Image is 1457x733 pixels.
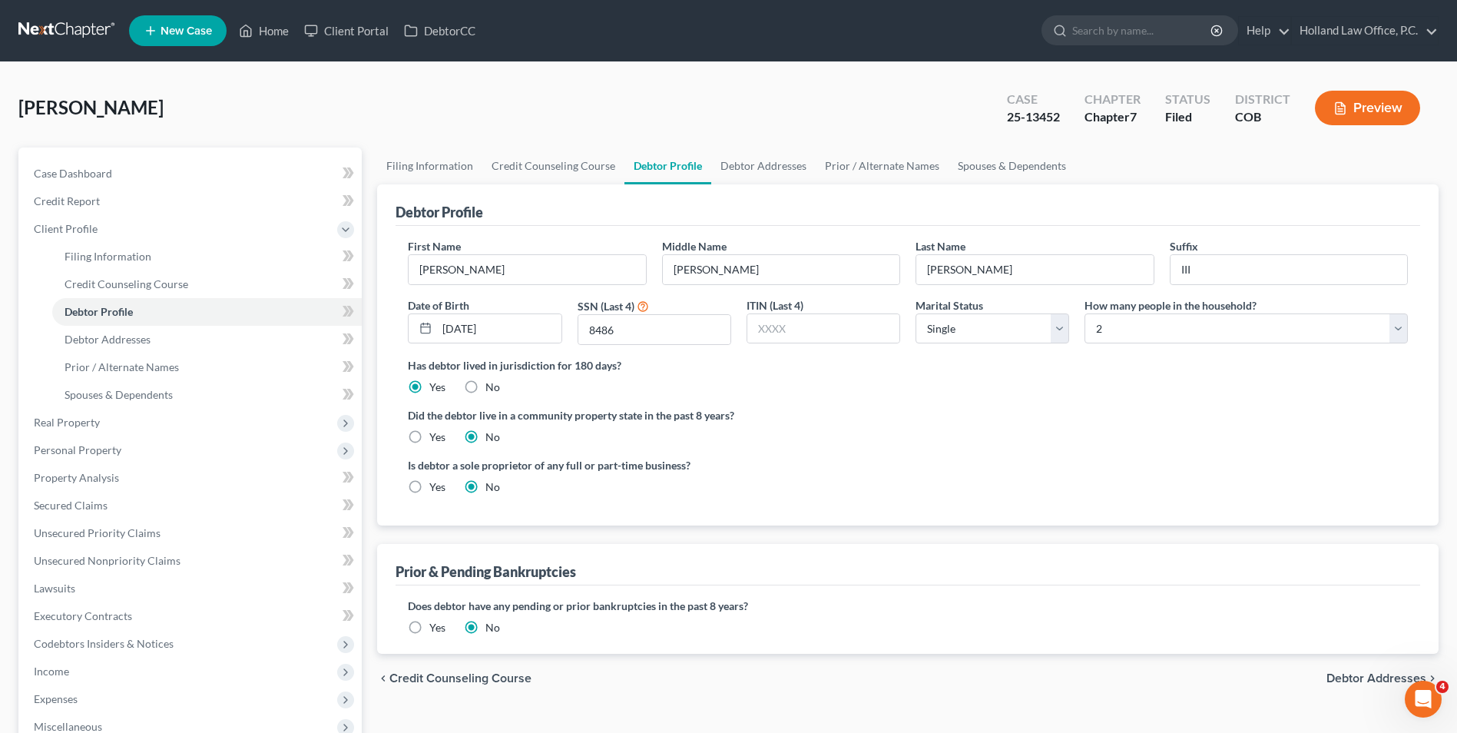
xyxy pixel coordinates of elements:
[1007,91,1060,108] div: Case
[485,430,500,445] label: No
[1292,17,1438,45] a: Holland Law Office, P.C.
[22,602,362,630] a: Executory Contracts
[34,609,132,622] span: Executory Contracts
[65,333,151,346] span: Debtor Addresses
[34,582,75,595] span: Lawsuits
[52,326,362,353] a: Debtor Addresses
[437,314,561,343] input: MM/DD/YYYY
[396,562,576,581] div: Prior & Pending Bankruptcies
[34,554,180,567] span: Unsecured Nonpriority Claims
[52,243,362,270] a: Filing Information
[1165,108,1210,126] div: Filed
[408,407,1408,423] label: Did the debtor live in a community property state in the past 8 years?
[485,479,500,495] label: No
[34,443,121,456] span: Personal Property
[1235,91,1290,108] div: District
[408,598,1408,614] label: Does debtor have any pending or prior bankruptcies in the past 8 years?
[22,492,362,519] a: Secured Claims
[65,360,179,373] span: Prior / Alternate Names
[34,692,78,705] span: Expenses
[22,575,362,602] a: Lawsuits
[22,187,362,215] a: Credit Report
[65,277,188,290] span: Credit Counseling Course
[1084,108,1141,126] div: Chapter
[1436,681,1449,693] span: 4
[161,25,212,37] span: New Case
[916,238,965,254] label: Last Name
[34,194,100,207] span: Credit Report
[949,148,1075,184] a: Spouses & Dependents
[485,380,500,395] label: No
[34,167,112,180] span: Case Dashboard
[1326,672,1439,685] button: Debtor Addresses chevron_right
[52,381,362,409] a: Spouses & Dependents
[34,637,174,650] span: Codebtors Insiders & Notices
[409,255,645,284] input: --
[578,298,634,314] label: SSN (Last 4)
[296,17,396,45] a: Client Portal
[711,148,816,184] a: Debtor Addresses
[408,297,469,313] label: Date of Birth
[1130,109,1137,124] span: 7
[578,315,730,344] input: XXXX
[18,96,164,118] span: [PERSON_NAME]
[429,479,445,495] label: Yes
[389,672,531,685] span: Credit Counseling Course
[34,720,102,733] span: Miscellaneous
[231,17,296,45] a: Home
[1235,108,1290,126] div: COB
[1007,108,1060,126] div: 25-13452
[65,305,133,318] span: Debtor Profile
[377,672,389,685] i: chevron_left
[1084,91,1141,108] div: Chapter
[377,148,482,184] a: Filing Information
[663,255,899,284] input: M.I
[1171,255,1407,284] input: --
[816,148,949,184] a: Prior / Alternate Names
[1084,297,1257,313] label: How many people in the household?
[1405,681,1442,718] iframe: Intercom live chat
[485,620,500,635] label: No
[34,665,69,678] span: Income
[52,298,362,326] a: Debtor Profile
[1165,91,1210,108] div: Status
[34,526,161,539] span: Unsecured Priority Claims
[1072,16,1213,45] input: Search by name...
[396,203,483,221] div: Debtor Profile
[624,148,711,184] a: Debtor Profile
[34,499,108,512] span: Secured Claims
[747,314,899,343] input: XXXX
[65,388,173,401] span: Spouses & Dependents
[408,357,1408,373] label: Has debtor lived in jurisdiction for 180 days?
[1170,238,1198,254] label: Suffix
[916,297,983,313] label: Marital Status
[1315,91,1420,125] button: Preview
[65,250,151,263] span: Filing Information
[1326,672,1426,685] span: Debtor Addresses
[22,160,362,187] a: Case Dashboard
[429,380,445,395] label: Yes
[34,222,98,235] span: Client Profile
[1426,672,1439,685] i: chevron_right
[747,297,803,313] label: ITIN (Last 4)
[22,519,362,547] a: Unsecured Priority Claims
[916,255,1153,284] input: --
[22,464,362,492] a: Property Analysis
[482,148,624,184] a: Credit Counseling Course
[662,238,727,254] label: Middle Name
[429,620,445,635] label: Yes
[52,353,362,381] a: Prior / Alternate Names
[408,238,461,254] label: First Name
[34,416,100,429] span: Real Property
[52,270,362,298] a: Credit Counseling Course
[1239,17,1290,45] a: Help
[22,547,362,575] a: Unsecured Nonpriority Claims
[408,457,900,473] label: Is debtor a sole proprietor of any full or part-time business?
[34,471,119,484] span: Property Analysis
[377,672,531,685] button: chevron_left Credit Counseling Course
[396,17,483,45] a: DebtorCC
[429,430,445,445] label: Yes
